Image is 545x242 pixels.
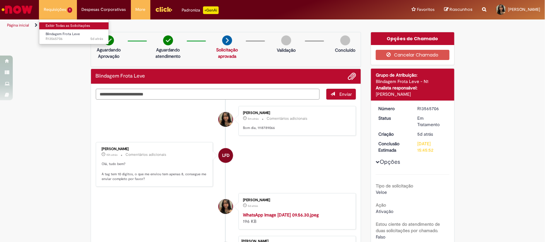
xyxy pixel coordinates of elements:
[418,131,433,137] time: 25/09/2025 10:21:12
[326,89,356,100] button: Enviar
[267,116,307,121] small: Comentários adicionais
[281,35,291,45] img: img-circle-grey.png
[107,153,118,157] span: 15h atrás
[418,105,447,112] div: R13565706
[222,148,230,163] span: LFD
[243,212,319,218] a: WhatsApp Image [DATE] 09.56.30.jpeg
[94,47,125,59] p: Aguardando Aprovação
[376,221,440,233] b: Estou ciente do atendimento de duas solicitações por chamado.
[153,47,184,59] p: Aguardando atendimento
[277,47,296,53] p: Validação
[218,148,233,163] div: Leticia Ferreira Dantas De Almeida
[82,6,126,13] span: Despesas Corporativas
[450,6,473,12] span: Rascunhos
[418,115,447,128] div: Em Tratamento
[222,35,232,45] img: arrow-next.png
[508,7,540,12] span: [PERSON_NAME]
[340,35,350,45] img: img-circle-grey.png
[44,6,66,13] span: Requisições
[374,115,413,121] dt: Status
[339,91,352,97] span: Enviar
[418,131,447,137] div: 25/09/2025 10:21:12
[374,140,413,153] dt: Conclusão Estimada
[376,91,450,97] div: [PERSON_NAME]
[163,35,173,45] img: check-circle-green.png
[90,36,103,41] span: 5d atrás
[136,6,146,13] span: More
[126,152,167,157] small: Comentários adicionais
[102,162,208,182] p: Olá, tudo bem? A tag tem 10 digitos, o que me enviou tem apenas 8, consegue me enviar completo po...
[90,36,103,41] time: 25/09/2025 10:21:16
[248,117,259,121] time: 30/09/2025 08:56:59
[216,47,238,59] a: Solicitação aprovada
[348,72,356,80] button: Adicionar anexos
[248,117,259,121] span: 5m atrás
[417,6,435,13] span: Favoritos
[46,36,103,42] span: R13565706
[104,35,114,45] img: check-circle-green.png
[46,32,80,36] span: Blindagem Frota Leve
[376,189,387,195] span: Veloe
[243,125,349,131] p: Bom dia, 1118789066
[7,23,29,28] a: Página inicial
[376,183,413,189] b: Tipo de solicitação
[248,204,258,208] span: 5d atrás
[218,112,233,127] div: Kauana Baptista Massaneiro
[39,31,110,42] a: Aberto R13565706 : Blindagem Frota Leve
[243,198,349,202] div: [PERSON_NAME]
[102,147,208,151] div: [PERSON_NAME]
[376,78,450,85] div: Blindagem Frota Leve - N1
[335,47,355,53] p: Concluído
[371,32,454,45] div: Opções do Chamado
[243,111,349,115] div: [PERSON_NAME]
[96,89,320,100] textarea: Digite sua mensagem aqui...
[203,6,219,14] p: +GenAi
[376,50,450,60] button: Cancelar Chamado
[243,212,349,224] div: 196 KB
[444,7,473,13] a: Rascunhos
[248,204,258,208] time: 25/09/2025 10:21:07
[376,72,450,78] div: Grupo de Atribuição:
[182,6,219,14] div: Padroniza
[96,73,145,79] h2: Blindagem Frota Leve Histórico de tíquete
[418,131,433,137] span: 5d atrás
[376,208,393,214] span: Ativação
[376,202,386,208] b: Ação
[376,234,385,240] span: Falso
[155,4,172,14] img: click_logo_yellow_360x200.png
[374,105,413,112] dt: Número
[418,140,447,153] div: [DATE] 15:45:52
[5,19,359,31] ul: Trilhas de página
[1,3,34,16] img: ServiceNow
[107,153,118,157] time: 29/09/2025 17:35:31
[67,7,72,13] span: 1
[376,85,450,91] div: Analista responsável:
[39,19,109,44] ul: Requisições
[39,22,110,29] a: Exibir Todas as Solicitações
[218,199,233,214] div: Kauana Baptista Massaneiro
[374,131,413,137] dt: Criação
